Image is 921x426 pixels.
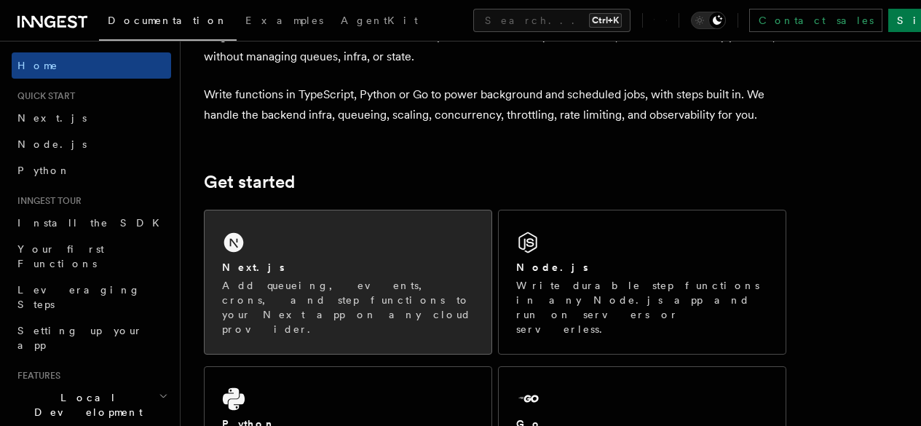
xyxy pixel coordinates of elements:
[245,15,323,26] span: Examples
[204,172,295,192] a: Get started
[498,210,786,355] a: Node.jsWrite durable step functions in any Node.js app and run on servers or serverless.
[108,15,228,26] span: Documentation
[237,4,332,39] a: Examples
[17,58,58,73] span: Home
[204,84,786,125] p: Write functions in TypeScript, Python or Go to power background and scheduled jobs, with steps bu...
[12,90,75,102] span: Quick start
[691,12,726,29] button: Toggle dark mode
[17,217,168,229] span: Install the SDK
[222,260,285,275] h2: Next.js
[17,165,71,176] span: Python
[12,317,171,358] a: Setting up your app
[12,157,171,184] a: Python
[12,370,60,382] span: Features
[12,105,171,131] a: Next.js
[12,277,171,317] a: Leveraging Steps
[12,210,171,236] a: Install the SDK
[222,278,474,336] p: Add queueing, events, crons, and step functions to your Next app on any cloud provider.
[17,284,141,310] span: Leveraging Steps
[589,13,622,28] kbd: Ctrl+K
[341,15,418,26] span: AgentKit
[17,243,104,269] span: Your first Functions
[17,112,87,124] span: Next.js
[12,390,159,419] span: Local Development
[12,384,171,425] button: Local Development
[204,26,786,67] p: Inngest is an event-driven durable execution platform that allows you to run fast, reliable code ...
[204,210,492,355] a: Next.jsAdd queueing, events, crons, and step functions to your Next app on any cloud provider.
[749,9,882,32] a: Contact sales
[17,138,87,150] span: Node.js
[516,278,768,336] p: Write durable step functions in any Node.js app and run on servers or serverless.
[17,325,143,351] span: Setting up your app
[12,195,82,207] span: Inngest tour
[12,131,171,157] a: Node.js
[516,260,588,275] h2: Node.js
[12,52,171,79] a: Home
[473,9,631,32] button: Search...Ctrl+K
[12,236,171,277] a: Your first Functions
[332,4,427,39] a: AgentKit
[99,4,237,41] a: Documentation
